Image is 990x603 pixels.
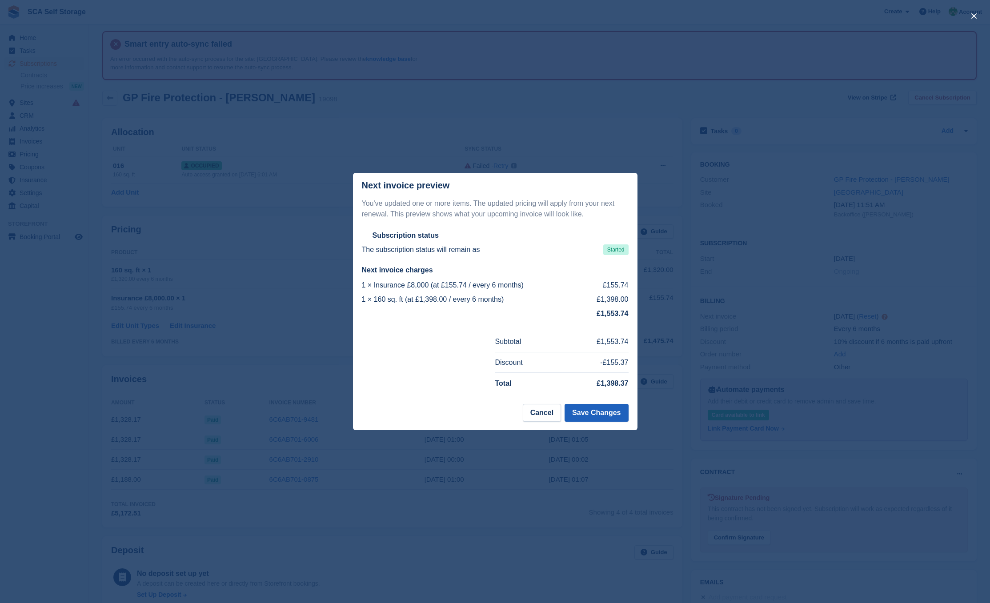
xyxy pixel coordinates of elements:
[597,379,628,387] strong: £1,398.37
[603,244,629,255] span: Started
[495,331,557,352] td: Subtotal
[967,9,981,23] button: close
[585,278,628,292] td: £155.74
[362,244,480,255] p: The subscription status will remain as
[362,266,629,275] h2: Next invoice charges
[362,292,585,307] td: 1 × 160 sq. ft (at £1,398.00 / every 6 months)
[557,331,628,352] td: £1,553.74
[523,404,561,422] button: Cancel
[557,352,628,373] td: -£155.37
[362,198,629,220] p: You've updated one or more items. The updated pricing will apply from your next renewal. This pre...
[373,231,439,240] h2: Subscription status
[495,352,557,373] td: Discount
[495,379,512,387] strong: Total
[585,292,628,307] td: £1,398.00
[597,310,628,317] strong: £1,553.74
[362,180,450,191] p: Next invoice preview
[565,404,628,422] button: Save Changes
[362,278,585,292] td: 1 × Insurance £8,000 (at £155.74 / every 6 months)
